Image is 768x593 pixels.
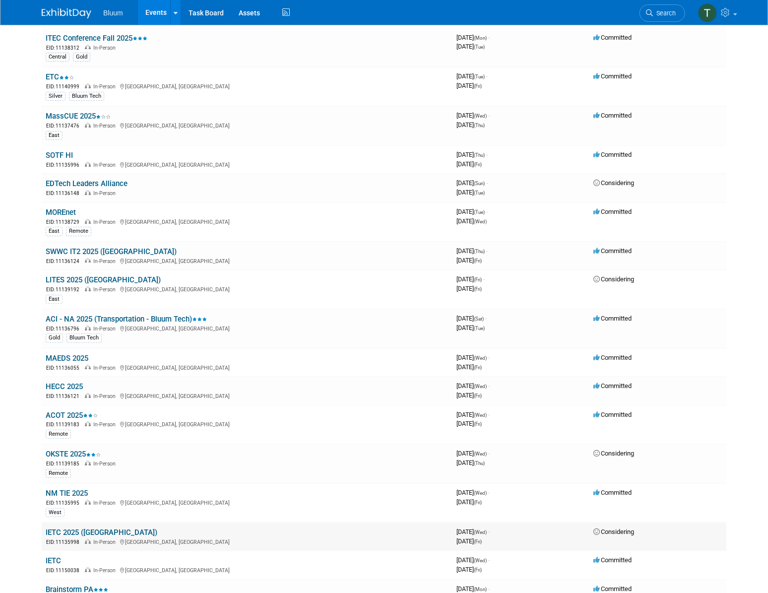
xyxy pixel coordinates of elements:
[46,324,448,332] div: [GEOGRAPHIC_DATA], [GEOGRAPHIC_DATA]
[474,451,487,457] span: (Wed)
[93,567,119,574] span: In-Person
[46,53,69,62] div: Central
[46,45,83,51] span: EID: 11138312
[46,498,448,507] div: [GEOGRAPHIC_DATA], [GEOGRAPHIC_DATA]
[46,537,448,546] div: [GEOGRAPHIC_DATA], [GEOGRAPHIC_DATA]
[474,384,487,389] span: (Wed)
[93,393,119,399] span: In-Person
[456,489,490,496] span: [DATE]
[488,34,490,41] span: -
[93,326,119,332] span: In-Person
[456,208,488,215] span: [DATE]
[456,324,485,331] span: [DATE]
[42,8,91,18] img: ExhibitDay
[85,286,91,291] img: In-Person Event
[593,528,634,535] span: Considering
[488,585,490,593] span: -
[46,333,63,342] div: Gold
[593,112,632,119] span: Committed
[66,333,102,342] div: Bluum Tech
[46,568,83,573] span: EID: 11150038
[456,537,482,545] span: [DATE]
[93,500,119,506] span: In-Person
[85,539,91,544] img: In-Person Event
[456,420,482,427] span: [DATE]
[46,528,157,537] a: IETC 2025 ([GEOGRAPHIC_DATA])
[456,34,490,41] span: [DATE]
[46,394,83,399] span: EID: 11136121
[593,275,634,283] span: Considering
[46,259,83,264] span: EID: 11136124
[46,422,83,427] span: EID: 11139183
[474,83,482,89] span: (Fri)
[474,393,482,398] span: (Fri)
[640,4,685,22] a: Search
[456,247,488,255] span: [DATE]
[46,295,63,304] div: East
[593,450,634,457] span: Considering
[474,123,485,128] span: (Thu)
[46,411,98,420] a: ACOT 2025
[474,258,482,264] span: (Fri)
[474,461,485,466] span: (Thu)
[46,112,111,121] a: MassCUE 2025
[103,9,123,17] span: Bluum
[46,217,448,226] div: [GEOGRAPHIC_DATA], [GEOGRAPHIC_DATA]
[593,489,632,496] span: Committed
[474,326,485,331] span: (Tue)
[593,585,632,593] span: Committed
[46,430,71,439] div: Remote
[456,257,482,264] span: [DATE]
[474,181,485,186] span: (Sun)
[593,179,634,187] span: Considering
[456,285,482,292] span: [DATE]
[486,151,488,158] span: -
[85,393,91,398] img: In-Person Event
[456,72,488,80] span: [DATE]
[488,556,490,564] span: -
[593,354,632,361] span: Committed
[474,162,482,167] span: (Fri)
[46,469,71,478] div: Remote
[93,162,119,168] span: In-Person
[488,411,490,418] span: -
[456,43,485,50] span: [DATE]
[474,500,482,505] span: (Fri)
[85,190,91,195] img: In-Person Event
[456,121,485,129] span: [DATE]
[474,421,482,427] span: (Fri)
[486,72,488,80] span: -
[486,247,488,255] span: -
[46,326,83,331] span: EID: 11136796
[485,315,487,322] span: -
[488,112,490,119] span: -
[93,461,119,467] span: In-Person
[85,461,91,465] img: In-Person Event
[456,363,482,371] span: [DATE]
[456,315,487,322] span: [DATE]
[456,275,485,283] span: [DATE]
[46,363,448,372] div: [GEOGRAPHIC_DATA], [GEOGRAPHIC_DATA]
[85,500,91,505] img: In-Person Event
[46,82,448,90] div: [GEOGRAPHIC_DATA], [GEOGRAPHIC_DATA]
[46,131,63,140] div: East
[474,529,487,535] span: (Wed)
[46,461,83,466] span: EID: 11139185
[46,247,177,256] a: SWWC IT2 2025 ([GEOGRAPHIC_DATA])
[46,151,73,160] a: SOTF HI
[474,190,485,196] span: (Tue)
[456,160,482,168] span: [DATE]
[474,277,482,282] span: (Fri)
[46,34,147,43] a: ITEC Conference Fall 2025
[93,258,119,264] span: In-Person
[93,219,119,225] span: In-Person
[46,450,101,459] a: OKSTE 2025
[85,83,91,88] img: In-Person Event
[69,92,104,101] div: Bluum Tech
[46,287,83,292] span: EID: 11139192
[85,45,91,50] img: In-Person Event
[46,191,83,196] span: EID: 11136148
[46,227,63,236] div: East
[593,382,632,390] span: Committed
[46,123,83,129] span: EID: 11137476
